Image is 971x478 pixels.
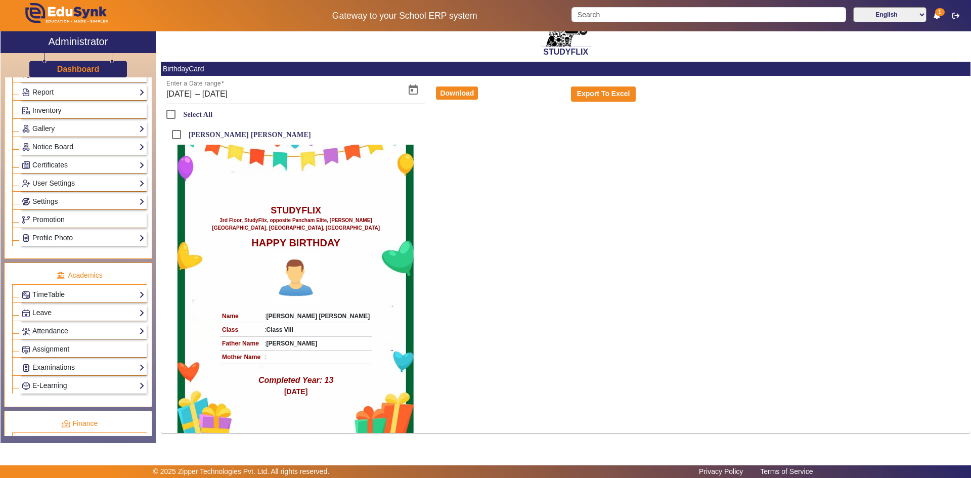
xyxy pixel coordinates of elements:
mat-label: Enter a Date range [166,80,221,87]
img: Profile [271,254,321,305]
label: Select All [181,110,212,119]
button: Export To Excel [571,86,636,102]
p: 3rd Floor, StudyFlix, opposite Pancham Elite, [PERSON_NAME][GEOGRAPHIC_DATA], [GEOGRAPHIC_DATA], ... [197,216,395,232]
a: Privacy Policy [694,465,748,478]
td: : [262,336,372,350]
td: Class [220,323,262,336]
a: Dashboard [57,64,100,74]
input: EndDate [202,88,317,100]
a: Assignment [22,343,145,355]
img: finance.png [61,419,70,428]
td: : [262,323,372,336]
td: : [262,310,372,323]
img: Inventory.png [22,107,30,114]
a: Promotion [22,214,145,226]
td: Name [220,310,262,323]
p: © 2025 Zipper Technologies Pvt. Ltd. All rights reserved. [153,466,330,477]
span: Promotion [32,215,65,224]
strong: [PERSON_NAME] [266,340,317,347]
img: Branchoperations.png [22,216,30,224]
mat-card-header: BirthdayCard [161,62,970,76]
img: Assignments.png [22,346,30,354]
h2: HAPPY BIRTHDAY [251,237,340,249]
p: Completed Year: 13 [258,374,334,386]
a: Inventory [22,105,145,116]
span: 1 [935,8,945,16]
h1: STUDYFLIX [271,205,321,216]
strong: Class VIII [266,326,293,333]
h2: STUDYFLIX [161,47,970,57]
span: Assignment [32,345,69,353]
h2: Administrator [49,35,108,48]
span: – [195,88,200,100]
strong: [PERSON_NAME] [PERSON_NAME] [266,313,370,320]
button: Open calendar [401,78,425,102]
p: Academics [12,270,147,281]
a: Administrator [1,31,156,53]
span: Inventory [32,106,62,114]
a: Terms of Service [755,465,818,478]
p: Finance [12,418,147,429]
p: [DATE] [284,386,307,397]
td: : [262,350,372,364]
input: StartDate [166,88,193,100]
label: [PERSON_NAME] [PERSON_NAME] [187,131,311,139]
td: Mother Name [220,350,262,364]
td: Father Name [220,336,262,350]
img: academic.png [56,271,65,280]
input: Search [571,7,846,22]
button: Download [436,86,478,100]
h5: Gateway to your School ERP system [248,11,561,21]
